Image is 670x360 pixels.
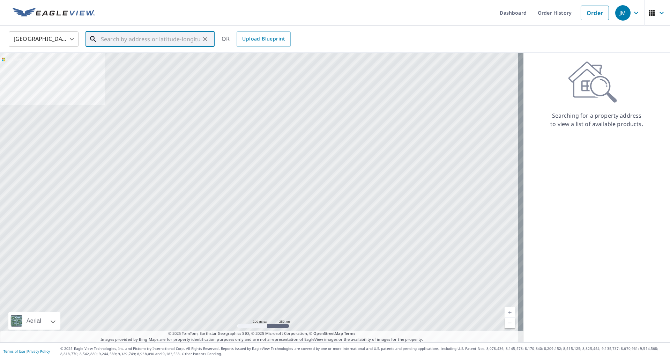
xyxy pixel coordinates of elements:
a: Terms of Use [3,349,25,354]
span: © 2025 TomTom, Earthstar Geographics SIO, © 2025 Microsoft Corporation, © [168,331,356,337]
div: OR [222,31,291,47]
div: JM [615,5,631,21]
p: © 2025 Eagle View Technologies, Inc. and Pictometry International Corp. All Rights Reserved. Repo... [60,346,667,357]
a: Order [581,6,609,20]
div: Aerial [8,312,60,330]
div: [GEOGRAPHIC_DATA] [9,29,79,49]
img: EV Logo [13,8,95,18]
a: Terms [344,331,356,336]
p: | [3,349,50,353]
p: Searching for a property address to view a list of available products. [550,111,643,128]
a: Privacy Policy [27,349,50,354]
a: Upload Blueprint [237,31,290,47]
span: Upload Blueprint [242,35,285,43]
a: Current Level 5, Zoom Out [505,318,515,328]
a: OpenStreetMap [313,331,343,336]
input: Search by address or latitude-longitude [101,29,200,49]
div: Aerial [24,312,43,330]
a: Current Level 5, Zoom In [505,307,515,318]
button: Clear [200,34,210,44]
